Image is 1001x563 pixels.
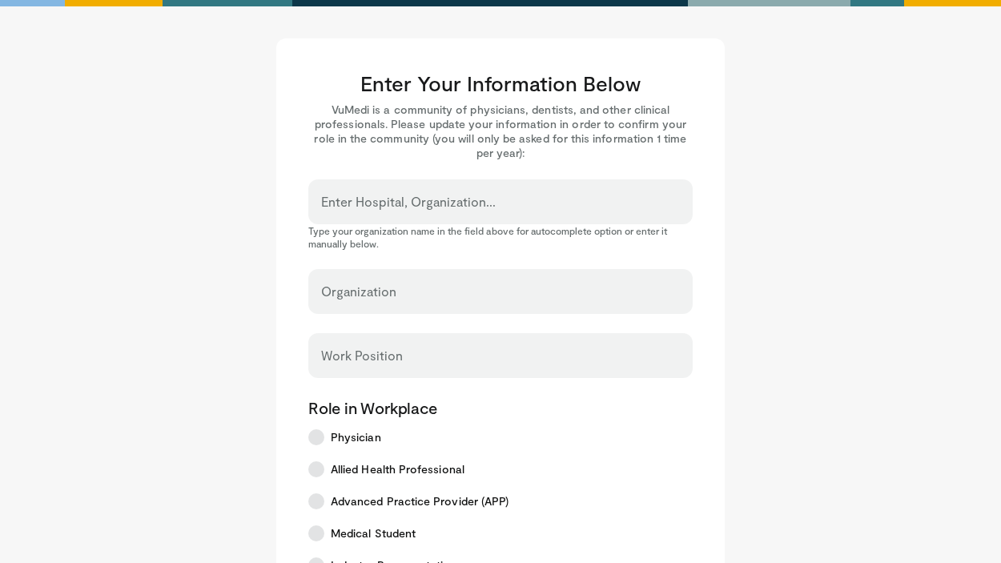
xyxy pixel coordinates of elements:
span: Allied Health Professional [331,461,464,477]
span: Advanced Practice Provider (APP) [331,493,509,509]
label: Enter Hospital, Organization... [321,186,496,218]
span: Physician [331,429,381,445]
p: Role in Workplace [308,397,693,418]
label: Work Position [321,340,403,372]
p: VuMedi is a community of physicians, dentists, and other clinical professionals. Please update yo... [308,103,693,160]
label: Organization [321,275,396,308]
span: Medical Student [331,525,416,541]
p: Type your organization name in the field above for autocomplete option or enter it manually below. [308,224,693,250]
h3: Enter Your Information Below [308,70,693,96]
